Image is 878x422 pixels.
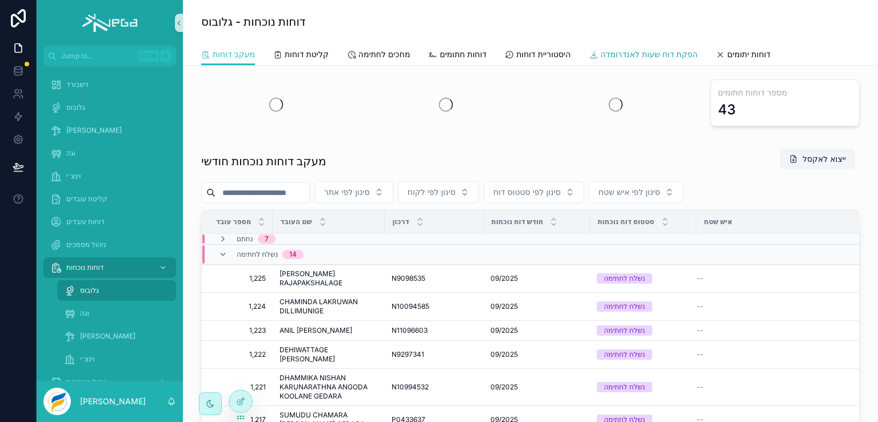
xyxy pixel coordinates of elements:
span: דוחות יתומים [727,49,771,60]
a: דוחות יתומים [716,44,771,67]
span: DEHIWATTAGE [PERSON_NAME] [280,345,378,364]
a: ניהול מסמכים [43,234,176,255]
a: הפקת דוח שעות לאנדרומדה [589,44,697,67]
a: דוחות נוכחות [43,257,176,278]
span: -- [697,383,704,392]
span: -- [697,274,704,283]
span: [PERSON_NAME] RAJAPAKSHALAGE [280,269,378,288]
span: [PERSON_NAME] [66,126,122,135]
span: ניהול משמרות [66,377,107,387]
span: DHAMMIKA NISHAN KARUNARATHNA ANGODA KOOLANE GEDARA [280,373,378,401]
span: N9098535 [392,274,425,283]
span: -- [697,326,704,335]
div: נשלח לחתימה [604,301,645,312]
span: -- [697,302,704,311]
span: סינון לפי לקוח [408,186,456,198]
span: דשבורד [66,80,89,89]
span: דוחות חתומים [440,49,486,60]
a: [PERSON_NAME] [57,326,176,347]
div: 14 [289,250,297,259]
a: קליטת עובדים [43,189,176,209]
a: [PERSON_NAME] [43,120,176,141]
span: סטטוס דוח נוכחות [597,217,654,226]
span: K [161,51,170,61]
span: סינון לפי איש שטח [598,186,660,198]
span: 09/2025 [490,274,518,283]
button: Jump to...CtrlK [43,46,176,66]
span: 09/2025 [490,383,518,392]
span: גלובוס [80,286,99,295]
span: חודש דוח נוכחות [491,217,543,226]
span: Jump to... [61,51,134,61]
span: 09/2025 [490,302,518,311]
span: מספר עובד [216,217,251,226]
span: N11096603 [392,326,428,335]
span: ANIL [PERSON_NAME] [280,326,352,335]
span: דרכון [392,217,409,226]
a: וינצ׳י [57,349,176,369]
span: נחתם [237,234,253,244]
a: וגה [57,303,176,324]
a: דשבורד [43,74,176,95]
span: CHAMINDA LAKRUWAN DILLIMUNIGE [280,297,378,316]
span: גלובוס [66,103,85,112]
a: וינצ׳י [43,166,176,186]
span: היסטוריית דוחות [516,49,570,60]
button: Select Button [589,181,684,203]
span: וגה [80,309,89,318]
div: 43 [718,101,736,119]
a: היסטוריית דוחות [505,44,570,67]
div: נשלח לחתימה [604,325,645,336]
img: App logo [82,14,137,32]
span: הפקת דוח שעות לאנדרומדה [600,49,697,60]
span: N10094585 [392,302,429,311]
a: דוחות חתומים [428,44,486,67]
span: קליטת דוחות [285,49,329,60]
span: N9297341 [392,350,424,359]
h1: דוחות נוכחות - גלובוס [201,14,306,30]
span: 09/2025 [490,326,518,335]
span: שם העובד [280,217,312,226]
div: נשלח לחתימה [604,273,645,284]
span: 09/2025 [490,350,518,359]
span: דוחות נוכחות [66,263,103,272]
a: גלובוס [57,280,176,301]
span: 1,225 [215,274,266,283]
span: Ctrl [138,50,159,62]
a: קליטת דוחות [273,44,329,67]
button: Select Button [314,181,393,203]
span: 1,223 [215,326,266,335]
span: מחכים לחתימה [358,49,410,60]
a: ניהול משמרות [43,372,176,392]
span: ניהול מסמכים [66,240,106,249]
span: דוחות עובדים [66,217,105,226]
span: 1,222 [215,350,266,359]
h3: מספר דוחות חתומים [718,87,852,98]
span: N10994532 [392,383,429,392]
div: נשלח לחתימה [604,349,645,360]
span: 1,224 [215,302,266,311]
span: 1,221 [215,383,266,392]
span: נשלח לחתימה [237,250,278,259]
span: וינצ׳י [80,355,95,364]
a: דוחות עובדים [43,212,176,232]
h1: מעקב דוחות נוכחות חודשי [201,153,326,169]
p: [PERSON_NAME] [80,396,146,407]
div: נשלח לחתימה [604,382,645,392]
div: 7 [265,234,269,244]
span: [PERSON_NAME] [80,332,135,341]
span: קליטת עובדים [66,194,107,204]
span: סינון לפי אתר [324,186,370,198]
a: גלובוס [43,97,176,118]
span: איש שטח [704,217,732,226]
a: מעקב דוחות [201,44,255,66]
div: scrollable content [37,66,183,381]
span: וינצ׳י [66,172,81,181]
span: -- [697,350,704,359]
a: וגה [43,143,176,164]
span: וגה [66,149,75,158]
button: ייצוא לאקסל [780,149,855,169]
a: מחכים לחתימה [347,44,410,67]
span: מעקב דוחות [213,49,255,60]
span: סינון לפי סטטוס דוח [493,186,561,198]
